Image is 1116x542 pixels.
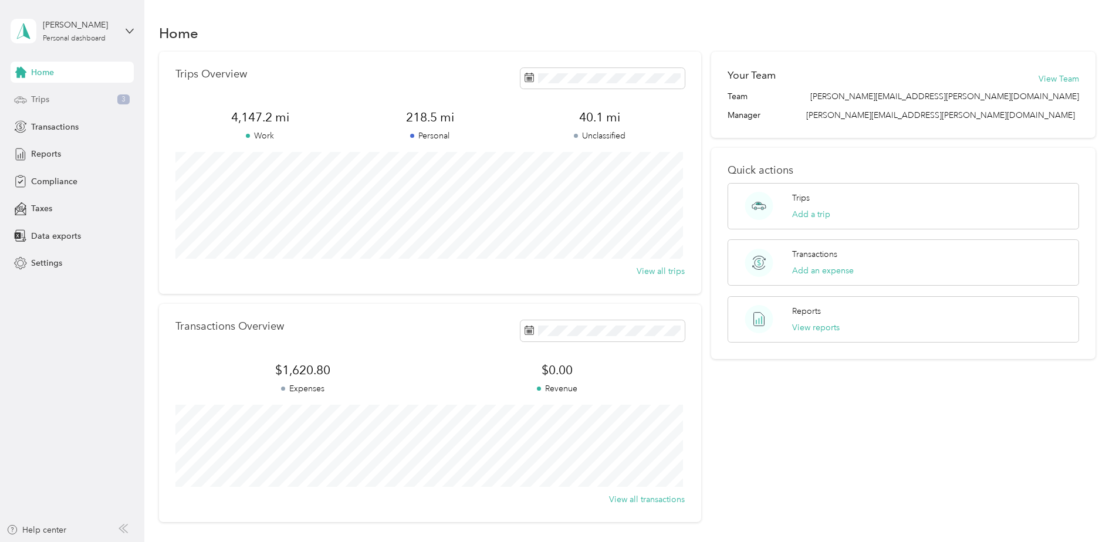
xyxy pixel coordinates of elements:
[31,230,81,242] span: Data exports
[728,68,776,83] h2: Your Team
[175,362,430,378] span: $1,620.80
[515,109,685,126] span: 40.1 mi
[1039,73,1079,85] button: View Team
[728,109,760,121] span: Manager
[792,265,854,277] button: Add an expense
[159,27,198,39] h1: Home
[637,265,685,277] button: View all trips
[609,493,685,506] button: View all transactions
[810,90,1079,103] span: [PERSON_NAME][EMAIL_ADDRESS][PERSON_NAME][DOMAIN_NAME]
[806,110,1075,120] span: [PERSON_NAME][EMAIL_ADDRESS][PERSON_NAME][DOMAIN_NAME]
[31,93,49,106] span: Trips
[792,208,830,221] button: Add a trip
[728,164,1079,177] p: Quick actions
[728,90,748,103] span: Team
[430,362,685,378] span: $0.00
[1050,476,1116,542] iframe: Everlance-gr Chat Button Frame
[31,148,61,160] span: Reports
[31,66,54,79] span: Home
[175,68,247,80] p: Trips Overview
[175,320,284,333] p: Transactions Overview
[175,382,430,395] p: Expenses
[117,94,130,105] span: 3
[515,130,685,142] p: Unclassified
[792,321,840,334] button: View reports
[31,257,62,269] span: Settings
[430,382,685,395] p: Revenue
[43,35,106,42] div: Personal dashboard
[175,109,345,126] span: 4,147.2 mi
[31,202,52,215] span: Taxes
[792,192,810,204] p: Trips
[31,121,79,133] span: Transactions
[345,130,515,142] p: Personal
[31,175,77,188] span: Compliance
[175,130,345,142] p: Work
[6,524,66,536] button: Help center
[792,248,837,260] p: Transactions
[43,19,116,31] div: [PERSON_NAME]
[792,305,821,317] p: Reports
[345,109,515,126] span: 218.5 mi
